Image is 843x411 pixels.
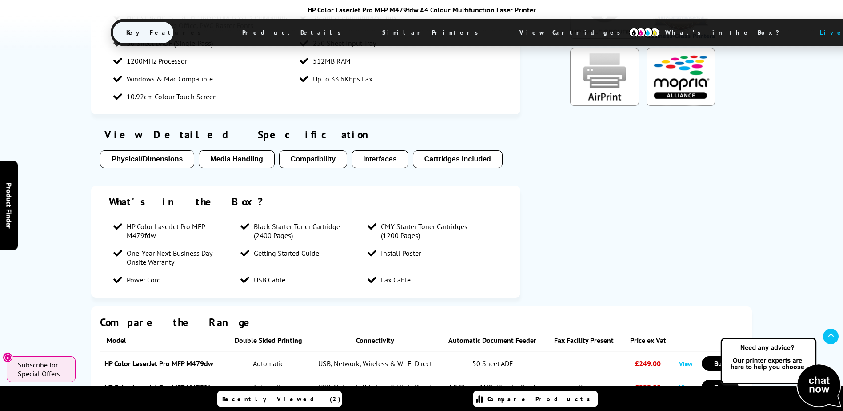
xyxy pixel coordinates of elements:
[254,222,359,240] span: Black Starter Toner Cartridge (2400 Pages)
[439,375,546,399] td: 50 Sheet DADF (Single-Pass)
[3,352,13,363] button: Close
[113,22,219,43] span: Key Features
[226,329,311,352] th: Double Sided Printing
[679,383,692,391] a: View
[702,356,739,371] a: Buy
[352,150,408,168] button: Interfaces
[570,48,639,106] img: AirPrint
[622,329,674,352] th: Price ex Vat
[570,99,639,108] a: KeyFeatureModal85
[652,22,801,43] span: What’s in the Box?
[439,329,546,352] th: Automatic Document Feeder
[217,391,342,407] a: Recently Viewed (2)
[279,150,347,168] button: Compatibility
[104,383,216,391] a: HP Color LaserJet Pro MFP M479fdw
[546,329,622,352] th: Fax Facility Present
[100,329,226,352] th: Model
[199,150,274,168] button: Media Handling
[127,74,213,83] span: Windows & Mac Compatible
[100,315,743,329] div: Compare the Range
[311,329,439,352] th: Connectivity
[381,222,486,240] span: CMY Starter Toner Cartridges (1200 Pages)
[226,352,311,375] td: Automatic
[546,375,622,399] td: Yes
[4,183,13,229] span: Product Finder
[506,21,642,44] span: View Cartridges
[439,352,546,375] td: 50 Sheet ADF
[719,336,843,409] img: Open Live Chat window
[254,275,285,284] span: USB Cable
[629,28,660,37] img: cmyk-icon.svg
[127,56,187,65] span: 1200MHz Processor
[473,391,598,407] a: Compare Products
[369,22,496,43] span: Similar Printers
[127,92,217,101] span: 10.92cm Colour Touch Screen
[222,395,341,403] span: Recently Viewed (2)
[229,22,359,43] span: Product Details
[311,352,439,375] td: USB, Network, Wireless & Wi-Fi Direct
[226,375,311,399] td: Automatic
[313,56,351,65] span: 512MB RAM
[647,99,715,108] a: KeyFeatureModal324
[127,275,161,284] span: Power Cord
[487,395,595,403] span: Compare Products
[622,375,674,399] td: £329.00
[100,128,511,141] div: View Detailed Specification
[413,150,503,168] button: Cartridges Included
[127,249,232,266] span: One-Year Next-Business Day Onsite Warranty
[313,74,372,83] span: Up to 33.6Kbps Fax
[679,359,692,368] a: View
[647,48,715,106] img: Mopria Certified
[622,352,674,375] td: £249.00
[546,352,622,375] td: -
[109,195,503,209] div: What's in the Box?
[100,150,194,168] button: Physical/Dimensions
[381,275,411,284] span: Fax Cable
[104,359,213,368] a: HP Color LaserJet Pro MFP M479dw
[127,222,232,240] span: HP Color LaserJet Pro MFP M479fdw
[254,249,319,258] span: Getting Started Guide
[18,360,67,378] span: Subscribe for Special Offers
[111,5,733,14] div: HP Color LaserJet Pro MFP M479fdw A4 Colour Multifunction Laser Printer
[311,375,439,399] td: USB, Network, Wireless & Wi-Fi Direct
[381,249,421,258] span: Install Poster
